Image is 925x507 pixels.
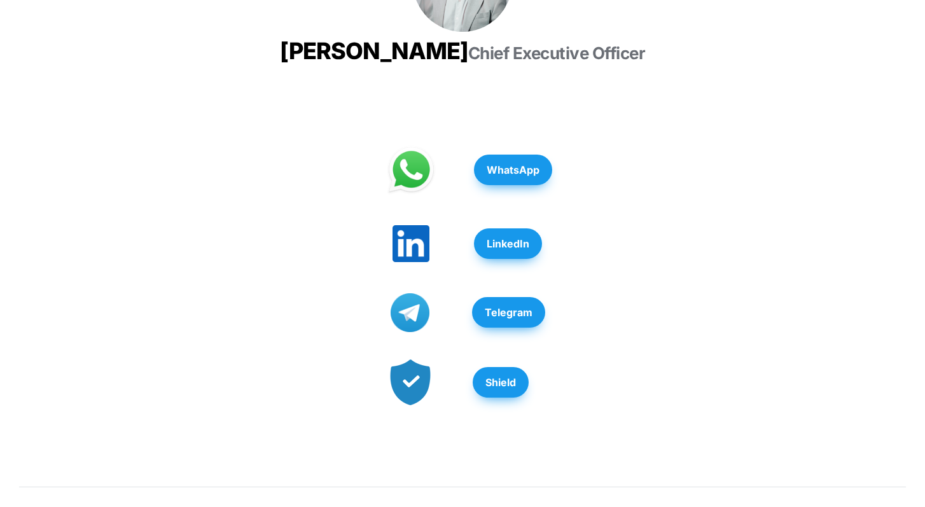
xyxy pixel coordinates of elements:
strong: Telegram [485,306,532,319]
span: [PERSON_NAME] [280,37,468,65]
a: Shield [473,361,529,404]
strong: WhatsApp [487,163,539,176]
button: Telegram [472,297,545,328]
span: Chief Executive Officer [468,43,646,63]
a: LinkedIn [474,222,542,265]
a: WhatsApp [474,148,552,191]
strong: LinkedIn [487,237,529,250]
a: Telegram [472,291,545,334]
button: WhatsApp [474,155,552,185]
button: LinkedIn [474,228,542,259]
strong: Shield [485,376,516,389]
button: Shield [473,367,529,398]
